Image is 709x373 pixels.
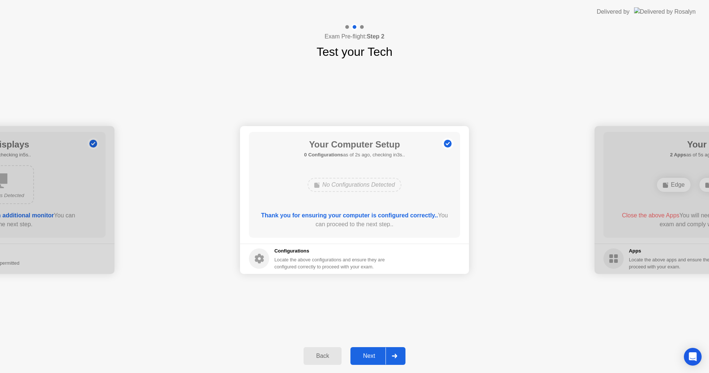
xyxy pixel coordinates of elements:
div: Next [353,353,386,359]
button: Next [350,347,405,365]
div: You can proceed to the next step.. [260,211,450,229]
b: 0 Configurations [304,152,343,157]
h5: as of 2s ago, checking in3s.. [304,151,405,159]
div: Open Intercom Messenger [684,348,702,366]
img: Delivered by Rosalyn [634,7,696,16]
h4: Exam Pre-flight: [325,32,384,41]
h5: Configurations [274,247,386,255]
div: Back [306,353,339,359]
b: Thank you for ensuring your computer is configured correctly.. [261,212,438,218]
div: Locate the above configurations and ensure they are configured correctly to proceed with your exam. [274,256,386,270]
div: No Configurations Detected [308,178,402,192]
h1: Test your Tech [316,43,393,61]
div: Delivered by [597,7,630,16]
b: Step 2 [367,33,384,40]
h1: Your Computer Setup [304,138,405,151]
button: Back [304,347,342,365]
